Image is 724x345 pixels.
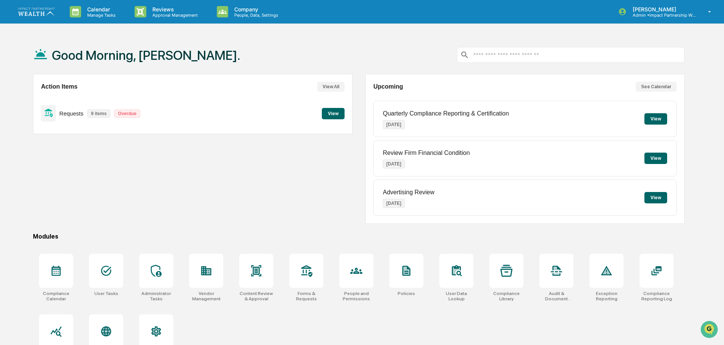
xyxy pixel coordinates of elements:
[81,12,119,18] p: Manage Tasks
[383,159,405,169] p: [DATE]
[644,113,667,125] button: View
[644,192,667,203] button: View
[5,107,51,120] a: 🔎Data Lookup
[8,16,138,28] p: How can we help?
[146,12,202,18] p: Approval Management
[41,83,77,90] h2: Action Items
[87,109,110,118] p: 9 items
[339,291,373,301] div: People and Permissions
[129,60,138,69] button: Start new chat
[439,291,473,301] div: User Data Lookup
[5,92,52,106] a: 🖐️Preclearance
[539,291,574,301] div: Audit & Document Logs
[189,291,223,301] div: Vendor Management
[383,150,470,156] p: Review Firm Financial Condition
[8,96,14,102] div: 🖐️
[322,109,345,117] a: View
[373,83,403,90] h2: Upcoming
[26,66,96,72] div: We're available if you need us!
[8,111,14,117] div: 🔎
[398,291,415,296] div: Policies
[52,48,240,63] h1: Good Morning, [PERSON_NAME].
[15,110,48,117] span: Data Lookup
[18,8,55,16] img: logo
[60,110,83,117] p: Requests
[94,291,118,296] div: User Tasks
[146,6,202,12] p: Reviews
[8,58,21,72] img: 1746055101610-c473b297-6a78-478c-a979-82029cc54cd1
[639,291,674,301] div: Compliance Reporting Log
[589,291,624,301] div: Exception Reporting
[33,233,685,240] div: Modules
[39,291,73,301] div: Compliance Calendar
[55,96,61,102] div: 🗄️
[317,82,345,92] button: View All
[489,291,523,301] div: Compliance Library
[627,6,697,12] p: [PERSON_NAME]
[383,199,405,208] p: [DATE]
[63,95,94,103] span: Attestations
[239,291,273,301] div: Content Review & Approval
[228,6,282,12] p: Company
[322,108,345,119] button: View
[52,92,97,106] a: 🗄️Attestations
[15,95,49,103] span: Preclearance
[114,109,140,118] p: Overdue
[139,291,173,301] div: Administrator Tasks
[26,58,124,66] div: Start new chat
[53,128,92,134] a: Powered byPylon
[700,320,720,340] iframe: Open customer support
[75,128,92,134] span: Pylon
[228,12,282,18] p: People, Data, Settings
[383,110,509,117] p: Quarterly Compliance Reporting & Certification
[627,12,697,18] p: Admin • Impact Partnership Wealth
[636,82,677,92] button: See Calendar
[383,189,434,196] p: Advertising Review
[644,153,667,164] button: View
[81,6,119,12] p: Calendar
[383,120,405,129] p: [DATE]
[289,291,323,301] div: Forms & Requests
